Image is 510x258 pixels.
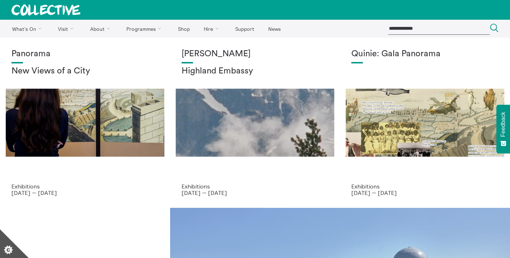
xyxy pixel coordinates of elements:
[182,183,329,190] p: Exhibitions
[340,38,510,208] a: Josie Vallely Quinie: Gala Panorama Exhibitions [DATE] — [DATE]
[351,190,499,196] p: [DATE] — [DATE]
[52,20,83,38] a: Visit
[351,49,499,59] h1: Quinie: Gala Panorama
[172,20,196,38] a: Shop
[351,183,499,190] p: Exhibitions
[198,20,228,38] a: Hire
[182,66,329,76] h2: Highland Embassy
[182,49,329,59] h1: [PERSON_NAME]
[229,20,260,38] a: Support
[170,38,340,208] a: Solar wheels 17 [PERSON_NAME] Highland Embassy Exhibitions [DATE] — [DATE]
[496,105,510,153] button: Feedback - Show survey
[11,183,159,190] p: Exhibitions
[120,20,170,38] a: Programmes
[11,190,159,196] p: [DATE] — [DATE]
[11,66,159,76] h2: New Views of a City
[262,20,287,38] a: News
[182,190,329,196] p: [DATE] — [DATE]
[6,20,50,38] a: What's On
[500,112,506,137] span: Feedback
[84,20,119,38] a: About
[11,49,159,59] h1: Panorama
